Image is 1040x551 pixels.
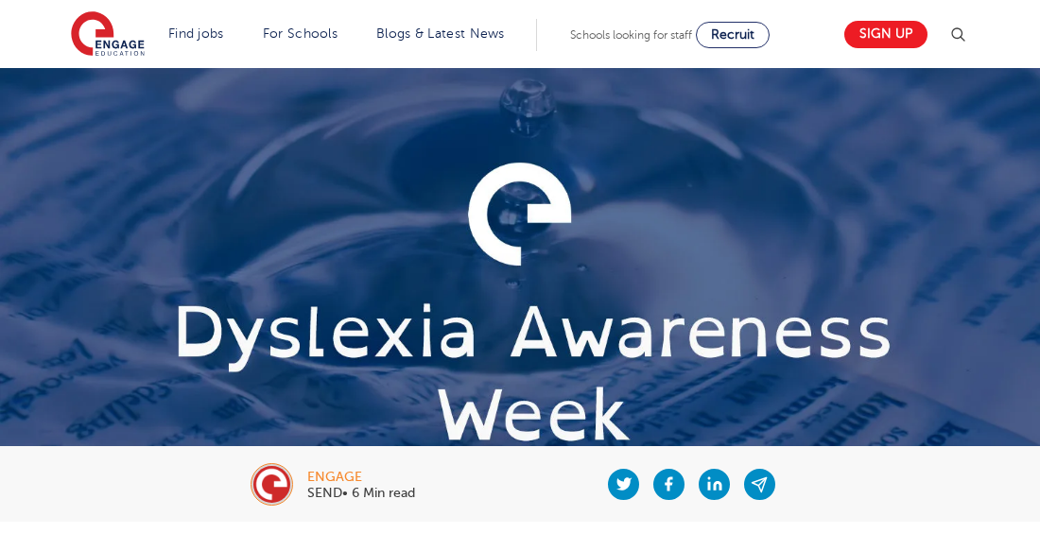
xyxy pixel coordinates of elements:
a: Recruit [696,22,770,48]
img: Engage Education [71,11,145,59]
span: Schools looking for staff [570,28,692,42]
p: SEND• 6 Min read [307,487,415,500]
a: Find jobs [168,26,224,41]
a: Blogs & Latest News [376,26,505,41]
a: Sign up [844,21,927,48]
a: For Schools [263,26,338,41]
div: engage [307,471,415,484]
span: Recruit [711,27,754,42]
